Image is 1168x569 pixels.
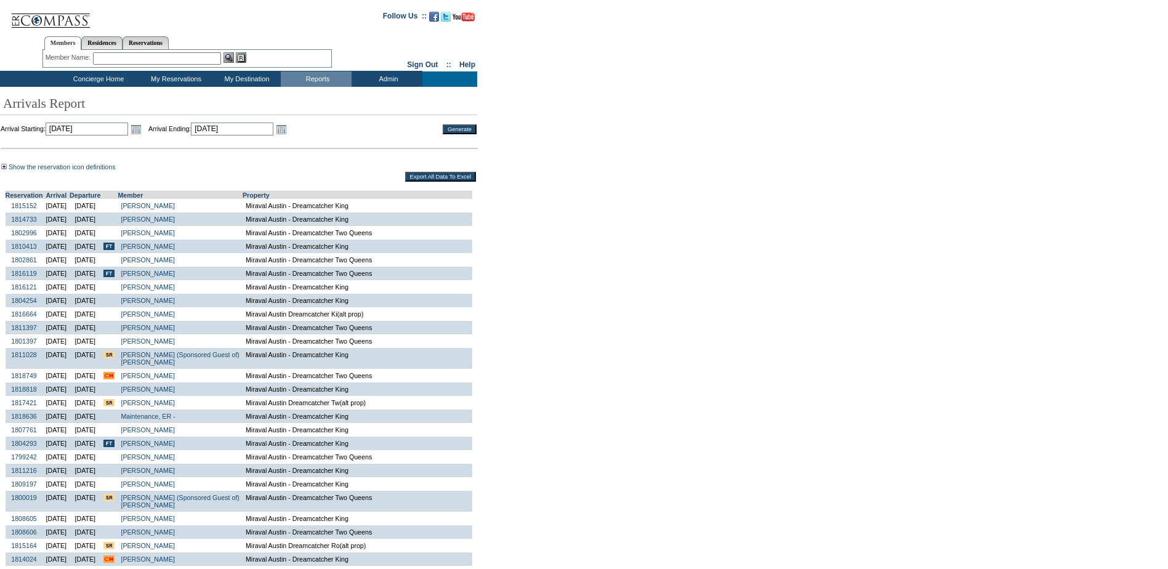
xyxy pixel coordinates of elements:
td: [DATE] [70,294,100,307]
td: Miraval Austin - Dreamcatcher King [243,294,472,307]
a: [PERSON_NAME] [121,515,175,522]
a: 1816121 [11,283,37,291]
td: [DATE] [43,396,70,410]
td: Follow Us :: [383,10,427,25]
input: There are special requests for this reservation! [103,399,115,406]
a: Help [459,60,475,69]
a: Reservations [123,36,169,49]
a: Sign Out [407,60,438,69]
a: Arrival [46,192,66,199]
td: [DATE] [43,464,70,477]
td: [DATE] [70,539,100,552]
a: 1811028 [11,351,37,358]
td: [DATE] [70,477,100,491]
td: Miraval Austin - Dreamcatcher King [243,512,472,525]
td: Miraval Austin - Dreamcatcher Two Queens [243,525,472,539]
td: Concierge Home [55,71,139,87]
a: 1801397 [11,337,37,345]
td: [DATE] [70,464,100,477]
a: [PERSON_NAME] [121,453,175,461]
a: 1818818 [11,385,37,393]
a: [PERSON_NAME] [121,310,175,318]
a: 1804254 [11,297,37,304]
td: [DATE] [43,437,70,450]
td: [DATE] [43,240,70,253]
a: 1816664 [11,310,37,318]
a: [PERSON_NAME] [121,256,175,264]
a: [PERSON_NAME] [121,229,175,236]
td: Miraval Austin - Dreamcatcher King [243,552,472,566]
a: [PERSON_NAME] (Sponsored Guest of)[PERSON_NAME] [121,494,239,509]
td: [DATE] [70,382,100,396]
td: [DATE] [70,525,100,539]
td: [DATE] [43,294,70,307]
td: [DATE] [43,253,70,267]
td: Miraval Austin - Dreamcatcher King [243,410,472,423]
a: [PERSON_NAME] (Sponsored Guest of)[PERSON_NAME] [121,351,239,366]
a: 1817421 [11,399,37,406]
td: Miraval Austin - Dreamcatcher Two Queens [243,267,472,280]
a: [PERSON_NAME] [121,337,175,345]
input: Export All Data To Excel [405,172,476,182]
a: Show the reservation icon definitions [9,163,116,171]
input: This is the first travel event for this member! [103,243,115,250]
input: Generate [443,124,477,134]
td: [DATE] [70,423,100,437]
td: Admin [352,71,422,87]
a: Reservation [6,192,43,199]
a: Departure [70,192,100,199]
a: 1814024 [11,555,37,563]
td: Arrival Starting: Arrival Ending: [1,123,426,136]
a: 1804293 [11,440,37,447]
td: [DATE] [43,199,70,212]
td: Miraval Austin Dreamcatcher Ki(alt prop) [243,307,472,321]
td: Miraval Austin - Dreamcatcher Two Queens [243,226,472,240]
td: [DATE] [43,267,70,280]
td: Miraval Austin Dreamcatcher Tw(alt prop) [243,396,472,410]
td: [DATE] [43,307,70,321]
td: [DATE] [70,212,100,226]
td: Miraval Austin - Dreamcatcher King [243,382,472,396]
a: [PERSON_NAME] [121,297,175,304]
a: Open the calendar popup. [275,123,288,136]
td: [DATE] [70,253,100,267]
a: Member [118,192,143,199]
td: Miraval Austin - Dreamcatcher King [243,240,472,253]
div: Member Name: [46,52,93,63]
a: [PERSON_NAME] [121,216,175,223]
a: [PERSON_NAME] [121,385,175,393]
a: 1809197 [11,480,37,488]
a: [PERSON_NAME] [121,283,175,291]
td: Miraval Austin Dreamcatcher Ro(alt prop) [243,539,472,552]
a: [PERSON_NAME] [121,270,175,277]
td: Miraval Austin - Dreamcatcher King [243,280,472,294]
td: [DATE] [43,512,70,525]
a: [PERSON_NAME] [121,324,175,331]
a: [PERSON_NAME] [121,467,175,474]
td: [DATE] [43,450,70,464]
td: Miraval Austin - Dreamcatcher Two Queens [243,369,472,382]
input: There are special requests for this reservation! [103,542,115,549]
a: 1818749 [11,372,37,379]
input: Concerned Member: Member has expressed frustration regarding a recent club vacation or has expres... [103,555,115,563]
td: [DATE] [43,226,70,240]
td: [DATE] [43,525,70,539]
a: Residences [81,36,123,49]
a: 1818636 [11,413,37,420]
a: [PERSON_NAME] [121,555,175,563]
a: 1815164 [11,542,37,549]
td: [DATE] [43,539,70,552]
a: 1814733 [11,216,37,223]
img: Show the reservation icon definitions [1,164,7,169]
a: Become our fan on Facebook [429,15,439,23]
td: [DATE] [70,280,100,294]
td: [DATE] [43,382,70,396]
td: Reports [281,71,352,87]
td: Miraval Austin - Dreamcatcher Two Queens [243,334,472,348]
img: Follow us on Twitter [441,12,451,22]
td: [DATE] [70,199,100,212]
td: Miraval Austin - Dreamcatcher Two Queens [243,253,472,267]
td: [DATE] [70,552,100,566]
a: [PERSON_NAME] [121,528,175,536]
td: [DATE] [70,226,100,240]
